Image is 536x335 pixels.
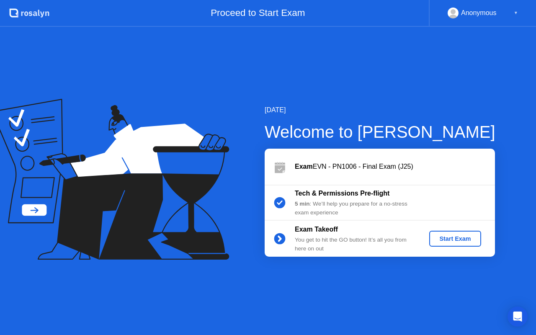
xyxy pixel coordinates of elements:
[265,105,495,115] div: [DATE]
[295,190,389,197] b: Tech & Permissions Pre-flight
[295,201,310,207] b: 5 min
[429,231,481,247] button: Start Exam
[295,162,495,172] div: EVN - PN1006 - Final Exam (J25)
[265,119,495,144] div: Welcome to [PERSON_NAME]
[295,163,313,170] b: Exam
[295,200,415,217] div: : We’ll help you prepare for a no-stress exam experience
[295,226,338,233] b: Exam Takeoff
[514,8,518,18] div: ▼
[295,236,415,253] div: You get to hit the GO button! It’s all you from here on out
[508,307,528,327] div: Open Intercom Messenger
[461,8,497,18] div: Anonymous
[433,235,477,242] div: Start Exam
